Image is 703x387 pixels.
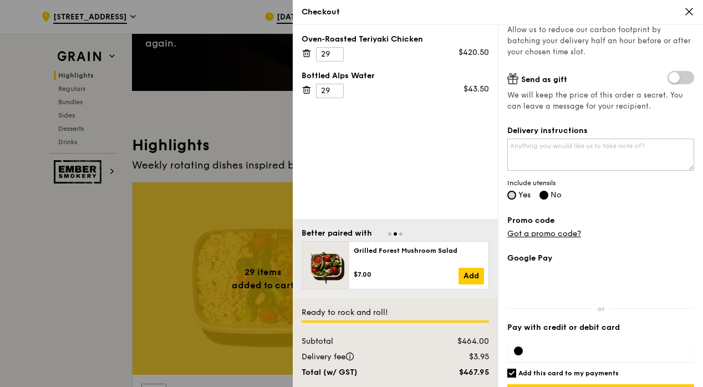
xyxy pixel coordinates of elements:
span: We will keep the price of this order a secret. You can leave a message for your recipient. [507,90,694,112]
label: Delivery instructions [507,125,694,136]
div: $467.95 [429,367,496,378]
input: No [539,191,548,200]
input: Add this card to my payments [507,369,516,378]
label: Google Pay [507,253,694,264]
div: Subtotal [295,336,429,347]
span: Yes [518,190,531,200]
div: $464.00 [429,336,496,347]
div: $3.95 [429,352,496,363]
div: Bottled Alps Water [302,70,489,82]
div: $420.50 [459,47,489,58]
div: Oven‑Roasted Teriyaki Chicken [302,34,489,45]
span: Allow us to reduce our carbon footprint by batching your delivery half an hour before or after yo... [507,26,691,57]
span: Go to slide 3 [399,232,403,236]
span: Send as gift [521,75,567,84]
span: Go to slide 2 [394,232,397,236]
div: $7.00 [354,270,459,279]
span: Go to slide 1 [388,232,391,236]
div: Checkout [302,7,694,18]
div: $43.50 [463,84,489,95]
label: Pay with credit or debit card [507,322,694,333]
a: Add [459,268,484,284]
div: Better paired with [302,228,372,239]
a: Got a promo code? [507,229,581,238]
input: Yes [507,191,516,200]
span: No [551,190,562,200]
span: Include utensils [507,179,694,187]
div: Grilled Forest Mushroom Salad [354,246,484,255]
label: Promo code [507,215,694,226]
div: Delivery fee [295,352,429,363]
iframe: Secure card payment input frame [532,347,687,355]
iframe: Secure payment button frame [507,271,694,295]
h6: Add this card to my payments [518,369,619,378]
div: Ready to rock and roll! [302,307,489,318]
div: Total (w/ GST) [295,367,429,378]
